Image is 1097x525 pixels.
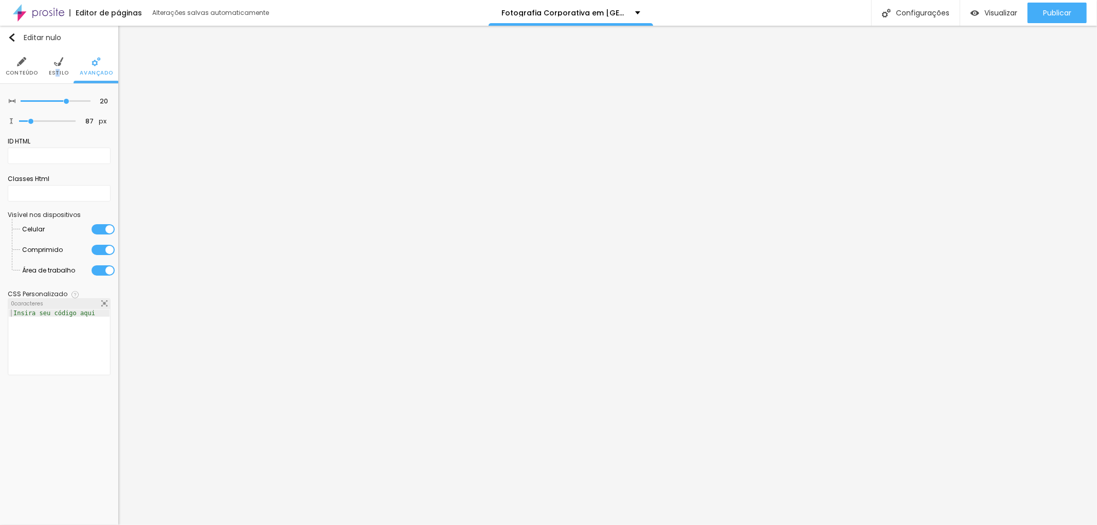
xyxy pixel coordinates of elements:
font: Alterações salvas automaticamente [152,8,269,17]
img: Ícone [17,57,26,66]
img: Ícone [92,57,101,66]
font: ID HTML [8,137,30,146]
img: Ícone [54,57,63,66]
font: Configurações [896,8,949,18]
font: Conteúdo [6,69,38,77]
font: Insira seu código aqui [13,310,95,317]
font: caracteres [14,300,43,307]
font: Estilo [49,69,69,77]
img: Ícone [101,300,107,306]
img: Ícone [882,9,891,17]
img: Ícone [9,118,14,123]
font: Visualizar [984,8,1017,18]
font: Visível nos dispositivos [8,210,81,219]
button: px [96,117,110,126]
button: Publicar [1028,3,1087,23]
font: Área de trabalho [23,266,76,275]
font: Fotografia Corporativa em [GEOGRAPHIC_DATA] [501,8,688,18]
font: Celular [23,225,45,233]
img: Ícone [71,291,79,298]
font: Editor de páginas [76,8,142,18]
font: 0 [11,300,14,307]
font: Publicar [1043,8,1071,18]
font: CSS Personalizado [8,289,67,298]
font: Editar nulo [24,32,61,43]
iframe: Editor [118,26,1097,525]
img: view-1.svg [970,9,979,17]
img: Ícone [8,33,16,42]
font: Classes Html [8,174,49,183]
font: px [99,116,106,126]
font: Comprimido [23,245,63,254]
font: Avançado [80,69,113,77]
button: Visualizar [960,3,1028,23]
img: Ícone [9,98,15,104]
